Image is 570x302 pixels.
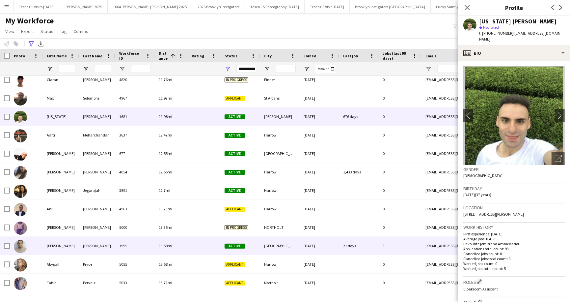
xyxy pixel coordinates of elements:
[421,89,553,107] div: [EMAIL_ADDRESS][DOMAIN_NAME]
[225,77,248,82] span: In progress
[300,181,339,199] div: [DATE]
[115,71,155,89] div: 4820
[43,163,79,181] div: [PERSON_NAME]
[159,96,172,101] span: 11.97mi
[159,151,172,156] span: 12.55mi
[421,126,553,144] div: [EMAIL_ADDRESS][DOMAIN_NAME]
[225,262,245,267] span: Applicant
[350,0,431,13] button: Brooklyn Instigators [GEOGRAPHIC_DATA]
[79,218,115,236] div: [PERSON_NAME]
[264,53,272,58] span: City
[300,255,339,273] div: [DATE]
[159,51,168,61] span: Distance
[79,71,115,89] div: [PERSON_NAME]
[463,251,565,256] p: Cancelled jobs count: 0
[379,89,421,107] div: 0
[159,206,172,211] span: 13.23mi
[3,27,17,36] a: View
[83,53,102,58] span: Last Name
[79,163,115,181] div: [PERSON_NAME]
[14,166,27,179] img: Samiksha Chohan
[14,185,27,198] img: Oshana Jegarajah
[225,281,245,286] span: Applicant
[115,237,155,255] div: 1995
[159,114,172,119] span: 11.98mi
[27,40,35,48] app-action-btn: Advanced filters
[463,236,565,241] p: Average jobs: 0.417
[225,151,245,156] span: Active
[260,71,300,89] div: Pinner
[5,28,14,34] span: View
[260,126,300,144] div: Harrow
[79,274,115,292] div: Pervaiz
[225,66,231,72] button: Open Filter Menu
[437,65,549,73] input: Email Filter Input
[260,89,300,107] div: St Albans
[479,31,513,36] span: t. [PHONE_NUMBER]
[225,244,245,249] span: Active
[300,218,339,236] div: [DATE]
[479,31,562,42] span: | [EMAIL_ADDRESS][DOMAIN_NAME]
[421,181,553,199] div: [EMAIL_ADDRESS][DOMAIN_NAME]
[14,222,27,235] img: dawn gilpin
[300,89,339,107] div: [DATE]
[379,126,421,144] div: 0
[463,231,565,236] p: First experience: [DATE]
[79,255,115,273] div: Pryce
[463,186,565,192] h3: Birthday
[305,0,350,13] button: Tesco CS Visit [DATE]
[463,66,565,165] img: Crew avatar or photo
[315,65,335,73] input: Joined Filter Input
[225,188,245,193] span: Active
[260,200,300,218] div: Harrow
[43,71,79,89] div: Ciaran
[379,71,421,89] div: 0
[260,255,300,273] div: Harrow
[159,243,172,248] span: 13.58mi
[463,241,565,246] p: Favourite job: Brand Ambassador
[43,107,79,126] div: [US_STATE]
[225,114,245,119] span: Active
[159,169,172,174] span: 12.55mi
[59,65,75,73] input: First Name Filter Input
[552,152,565,165] div: Open photos pop-in
[463,256,565,261] p: Cancelled jobs total count: 0
[73,28,88,34] span: Comms
[463,212,524,217] span: [STREET_ADDRESS][PERSON_NAME]
[43,237,79,255] div: [PERSON_NAME]
[225,96,245,101] span: Applicant
[379,255,421,273] div: 0
[71,27,91,36] a: Comms
[421,237,553,255] div: [EMAIL_ADDRESS][DOMAIN_NAME]
[463,205,565,211] h3: Location
[43,181,79,199] div: [PERSON_NAME]
[159,77,172,82] span: 11.76mi
[14,92,27,106] img: Max Solomons
[304,53,316,58] span: Joined
[115,218,155,236] div: 5000
[463,246,565,251] p: Applications total count: 93
[425,66,431,72] button: Open Filter Menu
[47,66,53,72] button: Open Filter Menu
[225,170,245,175] span: Active
[14,0,60,13] button: Tesco CS Visits [DATE]
[260,107,300,126] div: [PERSON_NAME]
[115,255,155,273] div: 5055
[339,237,379,255] div: 21 days
[5,16,54,26] span: My Workforce
[300,163,339,181] div: [DATE]
[43,218,79,236] div: [PERSON_NAME]
[463,166,565,172] h3: Gender
[131,65,151,73] input: Workforce ID Filter Input
[115,181,155,199] div: 3591
[300,237,339,255] div: [DATE]
[115,107,155,126] div: 1681
[421,107,553,126] div: [EMAIL_ADDRESS][DOMAIN_NAME]
[225,225,248,230] span: In progress
[260,237,300,255] div: [GEOGRAPHIC_DATA]
[339,163,379,181] div: 1,433 days
[225,207,245,212] span: Applicant
[79,126,115,144] div: Meharchandani
[379,181,421,199] div: 0
[300,274,339,292] div: [DATE]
